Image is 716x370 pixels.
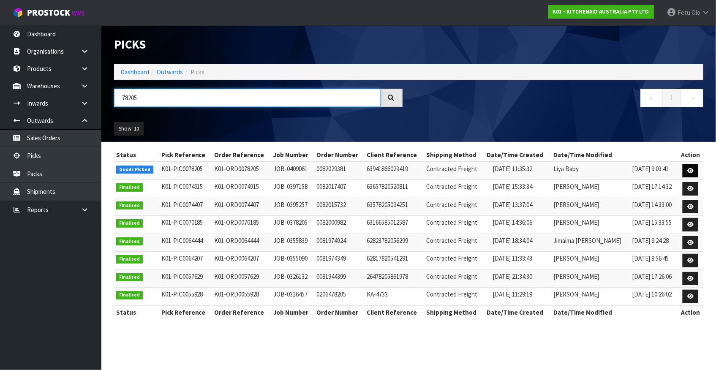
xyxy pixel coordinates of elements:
[426,290,477,298] span: Contracted Freight
[314,180,365,198] td: 0082017407
[490,198,551,216] td: [DATE] 13:37:04
[13,7,23,18] img: cube-alt.png
[159,216,212,234] td: K01-PIC0070185
[212,198,271,216] td: K01-ORD0074407
[426,272,477,280] span: Contracted Freight
[212,180,271,198] td: K01-ORD0074915
[551,252,630,270] td: [PERSON_NAME]
[426,237,477,245] span: Contracted Freight
[159,162,212,180] td: K01-PIC0078205
[114,38,403,52] h1: Picks
[630,234,678,252] td: [DATE] 9:24:28
[548,5,654,19] a: K01 - KITCHENAID AUSTRALIA PTY LTD
[212,288,271,306] td: K01-ORD0055928
[681,89,703,107] a: →
[490,216,551,234] td: [DATE] 14:36:06
[212,305,271,319] th: Order Reference
[678,305,703,319] th: Action
[314,252,365,270] td: 0081974349
[553,8,649,15] strong: K01 - KITCHENAID AUSTRALIA PTY LTD
[365,288,424,306] td: KA-4733
[212,252,271,270] td: K01-ORD0064207
[114,89,381,107] input: Search picks
[365,234,424,252] td: 62823782056299
[551,162,630,180] td: Liya Baby
[157,68,183,76] a: Outwards
[551,180,630,198] td: [PERSON_NAME]
[640,89,663,107] a: ←
[678,8,690,16] span: Fetu
[678,148,703,162] th: Action
[159,234,212,252] td: K01-PIC0064444
[485,305,551,319] th: Date/Time Created
[490,234,551,252] td: [DATE] 18:34:04
[271,305,314,319] th: Job Number
[630,162,678,180] td: [DATE] 9:03:41
[116,201,143,210] span: Finalised
[314,269,365,288] td: 0081944399
[116,183,143,192] span: Finalised
[212,216,271,234] td: K01-ORD0070185
[116,291,143,299] span: Finalised
[72,9,85,17] small: WMS
[212,269,271,288] td: K01-ORD0057629
[424,148,485,162] th: Shipping Method
[365,162,424,180] td: 63941866029419
[116,273,143,282] span: Finalised
[314,288,365,306] td: 0206478205
[630,269,678,288] td: [DATE] 17:26:06
[490,162,551,180] td: [DATE] 11:35:32
[212,162,271,180] td: K01-ORD0078205
[426,165,477,173] span: Contracted Freight
[271,162,314,180] td: JOB-0409061
[630,288,678,306] td: [DATE] 10:26:02
[551,148,678,162] th: Date/Time Modified
[490,252,551,270] td: [DATE] 11:33:43
[114,148,159,162] th: Status
[424,305,485,319] th: Shipping Method
[271,252,314,270] td: JOB-0355090
[116,166,153,174] span: Goods Picked
[271,269,314,288] td: JOB-0326132
[365,180,424,198] td: 63657820520811
[159,252,212,270] td: K01-PIC0064207
[551,305,678,319] th: Date/Time Modified
[271,198,314,216] td: JOB-0395257
[691,8,700,16] span: Olo
[114,122,144,136] button: Show: 10
[116,219,143,228] span: Finalised
[114,305,159,319] th: Status
[159,180,212,198] td: K01-PIC0074915
[120,68,149,76] a: Dashboard
[271,180,314,198] td: JOB-0397158
[485,148,551,162] th: Date/Time Created
[365,198,424,216] td: 63578205094251
[159,148,212,162] th: Pick Reference
[662,89,681,107] a: 1
[551,198,630,216] td: [PERSON_NAME]
[159,198,212,216] td: K01-PIC0074407
[27,7,70,18] span: ProStock
[551,269,630,288] td: [PERSON_NAME]
[630,180,678,198] td: [DATE] 17:14:32
[271,148,314,162] th: Job Number
[630,252,678,270] td: [DATE] 9:56:45
[551,234,630,252] td: Jimaima [PERSON_NAME]
[490,180,551,198] td: [DATE] 15:33:34
[212,148,271,162] th: Order Reference
[159,288,212,306] td: K01-PIC0055928
[271,234,314,252] td: JOB-0355839
[365,216,424,234] td: 63166585012587
[159,269,212,288] td: K01-PIC0057629
[365,252,424,270] td: 62817820541291
[365,305,424,319] th: Client Reference
[191,68,204,76] span: Picks
[314,148,365,162] th: Order Number
[212,234,271,252] td: K01-ORD0064444
[426,182,477,190] span: Contracted Freight
[314,305,365,319] th: Order Number
[365,148,424,162] th: Client Reference
[630,216,678,234] td: [DATE] 15:33:55
[116,255,143,264] span: Finalised
[490,269,551,288] td: [DATE] 21:34:30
